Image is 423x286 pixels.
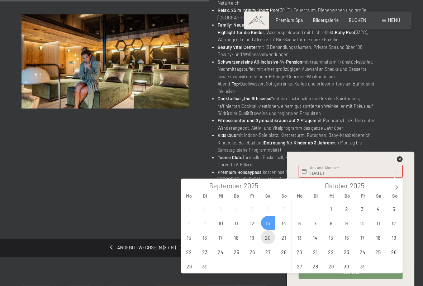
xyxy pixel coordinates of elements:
[339,202,353,216] span: Oktober 2, 2025
[214,202,228,216] span: September 3, 2025
[229,194,244,198] span: Do
[218,154,379,169] li: Turnhalle (Basketball, Fußball), Tischfußball, Airhockey, Tischtennis, Curved TV, Billard
[229,202,243,216] span: September 4, 2025
[214,216,228,230] span: September 10, 2025
[349,17,366,23] a: BUCHEN
[22,14,189,109] img: 7=6 Spezial Angebot
[197,194,213,198] span: Di
[371,245,385,259] span: Oktober 25, 2025
[276,17,303,23] a: Premium Spa
[181,194,197,198] span: Mo
[276,194,292,198] span: So
[355,230,369,244] span: Oktober 17, 2025
[218,6,379,21] li: (30 °C), Feuerraum, Bienenwaben und große [GEOGRAPHIC_DATA]
[388,17,400,23] span: Menü
[182,202,196,216] span: September 1, 2025
[371,194,387,198] span: Sa
[313,17,339,23] a: Bildergalerie
[387,194,403,198] span: So
[355,194,371,198] span: Fr
[218,44,257,50] strong: Beauty Vital Center
[198,202,212,216] span: September 2, 2025
[229,230,243,244] span: September 18, 2025
[324,230,338,244] span: Oktober 15, 2025
[264,140,332,146] strong: Betreuung für Kinder ab 3 Jahren
[229,245,243,259] span: September 25, 2025
[232,81,240,87] strong: Top:
[218,22,372,35] strong: 60 m lange Wasserrutsche als Highlight für die Kinder
[308,259,322,273] span: Oktober 28, 2025
[339,230,353,244] span: Oktober 16, 2025
[339,245,353,259] span: Oktober 23, 2025
[261,245,275,259] span: September 27, 2025
[198,230,212,244] span: September 16, 2025
[218,132,236,138] strong: Kids Club
[387,202,401,216] span: Oktober 5, 2025
[198,216,212,230] span: September 9, 2025
[293,245,306,259] span: Oktober 20, 2025
[324,245,338,259] span: Oktober 22, 2025
[113,245,180,251] span: Angebot wechseln (8 / 14)
[218,117,315,123] strong: Fitnesscenter und Gymnastikraum auf 2 Etagen
[308,230,322,244] span: Oktober 14, 2025
[355,202,369,216] span: Oktober 3, 2025
[335,29,355,35] strong: Baby Pool
[339,216,353,230] span: Oktober 9, 2025
[293,259,306,273] span: Oktober 27, 2025
[277,230,291,244] span: September 21, 2025
[324,259,338,273] span: Oktober 29, 2025
[308,245,322,259] span: Oktober 21, 2025
[355,216,369,230] span: Oktober 10, 2025
[218,169,263,175] strong: Premium Holidaypass:
[293,216,306,230] span: Oktober 6, 2025
[324,194,339,198] span: Mi
[214,245,228,259] span: September 24, 2025
[277,216,291,230] span: September 14, 2025
[229,216,243,230] span: September 11, 2025
[339,259,353,273] span: Oktober 30, 2025
[245,202,259,216] span: September 5, 2025
[182,245,196,259] span: September 22, 2025
[218,169,379,190] li: kostenlose Nutzung der Busse und Regionalzüge in [GEOGRAPHIC_DATA] und Vergünstigungen für versch...
[261,230,275,244] span: September 20, 2025
[213,194,229,198] span: Mi
[218,43,379,58] li: mit 13 Behandlungsräumen, Private Spa und über 100 Beauty- und Wellnessanwendungen
[355,259,369,273] span: Oktober 31, 2025
[387,230,401,244] span: Oktober 19, 2025
[209,183,242,189] span: September
[218,22,267,28] strong: Family: Neuer 25 m Pool
[260,194,276,198] span: Sa
[308,216,322,230] span: Oktober 7, 2025
[218,21,379,43] li: (31 °C) in- und outdoor, , Wasserspielewand mit Lichteffekt, (33 °C), Wärmegrotte und „Dress-On“ ...
[371,230,385,244] span: Oktober 18, 2025
[218,154,242,160] strong: Teenie Club:
[244,194,260,198] span: Fr
[218,58,379,95] li: mit traumhaftem Frühstücksbuffet, Nachmittagsbuffet mit einer großzügigen Auswahl an Snacks und D...
[182,230,196,244] span: September 15, 2025
[387,245,401,259] span: Oktober 26, 2025
[245,245,259,259] span: September 26, 2025
[182,216,196,230] span: September 8, 2025
[218,59,302,65] strong: Schwarzensteins All-Inclusive-¾-Pension
[308,194,323,198] span: Di
[371,202,385,216] span: Oktober 4, 2025
[245,216,259,230] span: September 12, 2025
[387,216,401,230] span: Oktober 12, 2025
[355,245,369,259] span: Oktober 24, 2025
[218,117,379,132] li: mit Panoramablick. Betreutes Wanderangebot, Aktiv- und Vitalprogramm das ganze Jahr über
[324,202,338,216] span: Oktober 1, 2025
[218,7,279,13] strong: Relax: 25 m Infinity Sport Pool
[218,95,379,117] li: mit internationalen und lokalen Spirituosen, raffinierten Cocktailkreationen, einem gut sortierte...
[292,194,308,198] span: Mo
[324,216,338,230] span: Oktober 8, 2025
[348,181,372,190] input: Year
[371,216,385,230] span: Oktober 11, 2025
[242,181,266,190] input: Year
[325,183,348,189] span: Oktober
[261,202,275,216] span: September 6, 2025
[293,230,306,244] span: Oktober 13, 2025
[277,245,291,259] span: September 28, 2025
[182,259,196,273] span: September 29, 2025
